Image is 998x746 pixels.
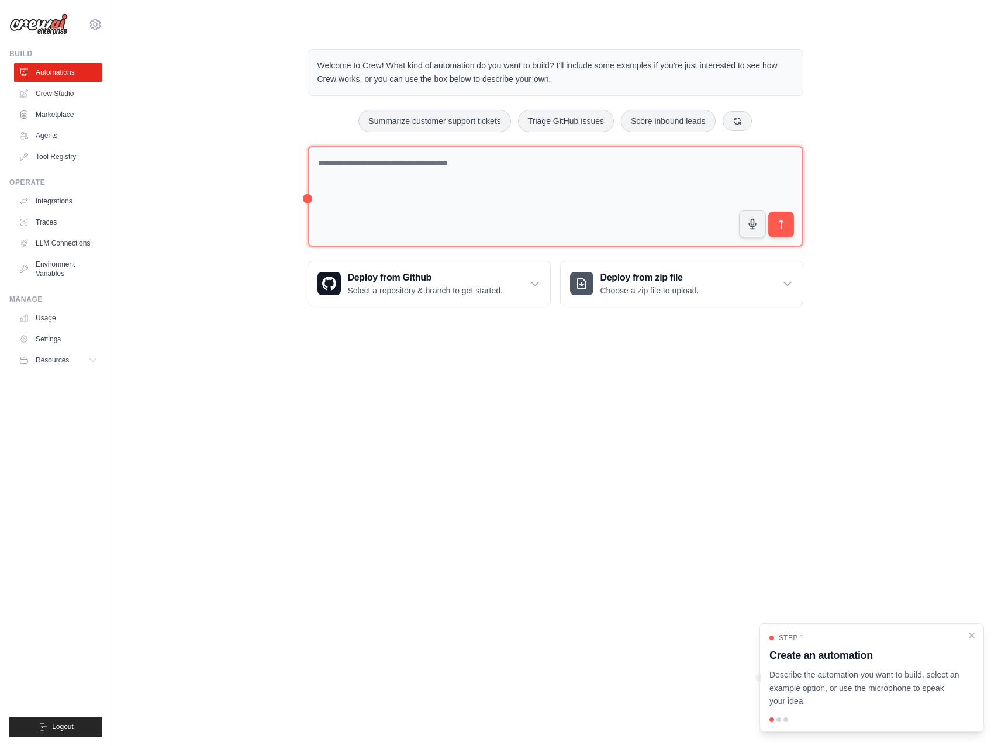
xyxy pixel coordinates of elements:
span: Resources [36,355,69,365]
button: Resources [14,351,102,369]
span: Step 1 [779,633,804,643]
h3: Create an automation [769,647,960,664]
a: Traces [14,213,102,232]
p: Choose a zip file to upload. [600,285,699,296]
button: Summarize customer support tickets [358,110,510,132]
a: Environment Variables [14,255,102,283]
p: Welcome to Crew! What kind of automation do you want to build? I'll include some examples if you'... [317,59,793,86]
div: Manage [9,295,102,304]
div: Build [9,49,102,58]
div: Operate [9,178,102,187]
button: Logout [9,717,102,737]
h3: Deploy from zip file [600,271,699,285]
a: Tool Registry [14,147,102,166]
button: Triage GitHub issues [518,110,614,132]
a: Usage [14,309,102,327]
p: Describe the automation you want to build, select an example option, or use the microphone to spe... [769,668,960,708]
a: Agents [14,126,102,145]
a: Settings [14,330,102,348]
iframe: Chat Widget [940,690,998,746]
a: Integrations [14,192,102,210]
button: Score inbound leads [621,110,716,132]
div: Widget de chat [940,690,998,746]
button: Close walkthrough [967,631,976,640]
h3: Deploy from Github [348,271,503,285]
a: LLM Connections [14,234,102,253]
a: Automations [14,63,102,82]
span: Logout [52,722,74,731]
a: Marketplace [14,105,102,124]
img: Logo [9,13,68,36]
a: Crew Studio [14,84,102,103]
p: Select a repository & branch to get started. [348,285,503,296]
